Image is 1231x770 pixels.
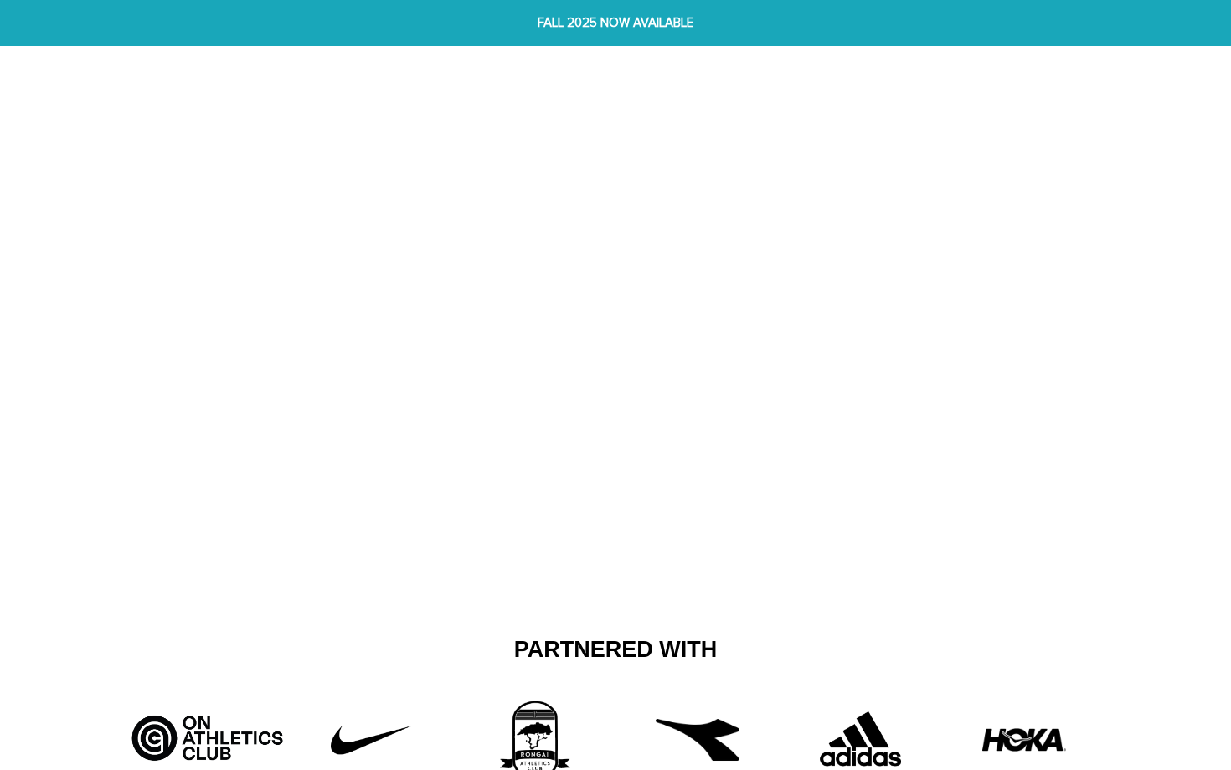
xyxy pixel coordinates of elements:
img: Artboard_5_bcd5fb9d-526a-4748-82a7-e4a7ed1c43f8.jpg [126,698,289,765]
span: FALL 2025 NOW AVAILABLE [379,13,852,33]
h2: Partnered With [138,636,1093,665]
